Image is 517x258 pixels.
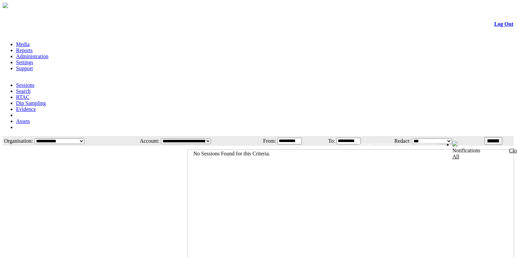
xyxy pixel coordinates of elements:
a: Reports [16,47,33,53]
a: Sessions [16,82,34,88]
td: Account: [124,137,160,145]
a: Media [16,41,30,47]
a: Dip Sampling [16,100,46,106]
a: Evidence [16,106,36,112]
a: Assets [16,118,30,124]
a: Support [16,66,33,71]
img: arrow-3.png [3,3,8,8]
td: From: [252,137,276,145]
a: Search [16,88,31,94]
span: Welcome, [PERSON_NAME] (Administrator) [358,141,439,146]
td: To: [322,137,336,145]
img: bell24.png [452,141,458,146]
div: Notifications [452,148,500,160]
a: Settings [16,59,33,65]
a: RTAC [16,94,29,100]
a: Administration [16,53,48,59]
span: No Sessions Found for this Criteria. [193,151,270,156]
a: Log Out [494,21,513,27]
td: Organisation: [3,137,33,145]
